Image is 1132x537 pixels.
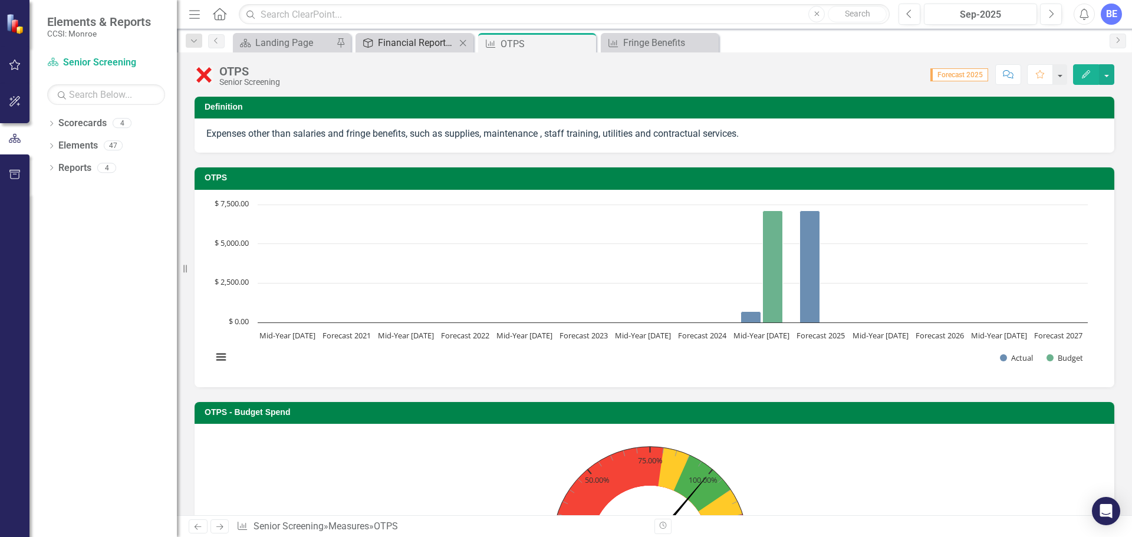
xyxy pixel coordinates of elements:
text: Forecast 2024 [678,330,727,341]
text: Mid-Year [DATE] [853,330,909,341]
text: $ 2,500.00 [215,276,249,287]
text: 50.00% [585,475,610,485]
text: Mid-Year [DATE] [615,330,671,341]
a: Financial Report Tracker [358,35,456,50]
text: Mid-Year [DATE] [971,330,1027,341]
text: $ 7,500.00 [215,198,249,209]
button: View chart menu, Chart [213,349,229,365]
text: 100.00% [689,475,718,485]
text: $ 5,000.00 [215,238,249,248]
text: Mid-Year [DATE] [496,330,552,341]
div: Sep-2025 [928,8,1033,22]
div: » » [236,520,646,533]
text: Forecast 2021 [323,330,371,341]
button: Show Budget [1047,352,1083,363]
a: Measures [328,520,369,532]
div: Chart. Highcharts interactive chart. [206,199,1103,375]
small: CCSI: Monroe [47,29,151,38]
div: Financial Report Tracker [378,35,456,50]
text: Forecast 2027 [1034,330,1082,341]
button: BE [1101,4,1122,25]
a: Landing Page [236,35,333,50]
path: Mid-Year 2025, 706.54. Actual. [741,311,761,322]
a: Senior Screening [254,520,324,532]
span: Search [845,9,870,18]
h3: OTPS - Budget Spend [205,408,1108,417]
text: $ 0.00 [229,316,249,327]
img: ClearPoint Strategy [5,12,27,35]
a: Elements [58,139,98,153]
a: Reports [58,162,91,175]
text: Mid-Year [DATE] [259,330,315,341]
div: 4 [113,118,131,129]
svg: Interactive chart [206,199,1094,375]
p: Expenses other than salaries and fringe benefits, such as supplies, maintenance , staff training,... [206,127,1103,141]
input: Search ClearPoint... [239,4,890,25]
div: Fringe Benefits [623,35,716,50]
text: Mid-Year [DATE] [378,330,434,341]
img: Data Error [195,65,213,84]
span: Forecast 2025 [930,68,988,81]
input: Search Below... [47,84,165,105]
text: 75.00% [638,455,663,466]
div: OTPS [501,37,593,51]
button: Sep-2025 [924,4,1037,25]
div: 4 [97,163,116,173]
h3: Definition [205,103,1108,111]
text: Forecast 2022 [441,330,489,341]
a: Scorecards [58,117,107,130]
div: Landing Page [255,35,333,50]
text: Forecast 2023 [560,330,608,341]
a: Fringe Benefits [604,35,716,50]
div: OTPS [219,65,280,78]
button: Search [828,6,887,22]
span: Elements & Reports [47,15,151,29]
a: Senior Screening [47,56,165,70]
div: OTPS [374,520,398,532]
button: Show Actual [1000,352,1033,363]
div: 47 [104,141,123,151]
path: Forecast 2025, 7,122. Actual. [800,210,820,322]
text: Mid-Year [DATE] [733,330,789,341]
h3: OTPS [205,173,1108,182]
path: Mid-Year 2025, 7,122. Budget. [763,210,783,322]
div: Open Intercom Messenger [1092,497,1120,525]
div: Senior Screening [219,78,280,87]
text: Forecast 2025 [797,330,845,341]
text: Forecast 2026 [916,330,964,341]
